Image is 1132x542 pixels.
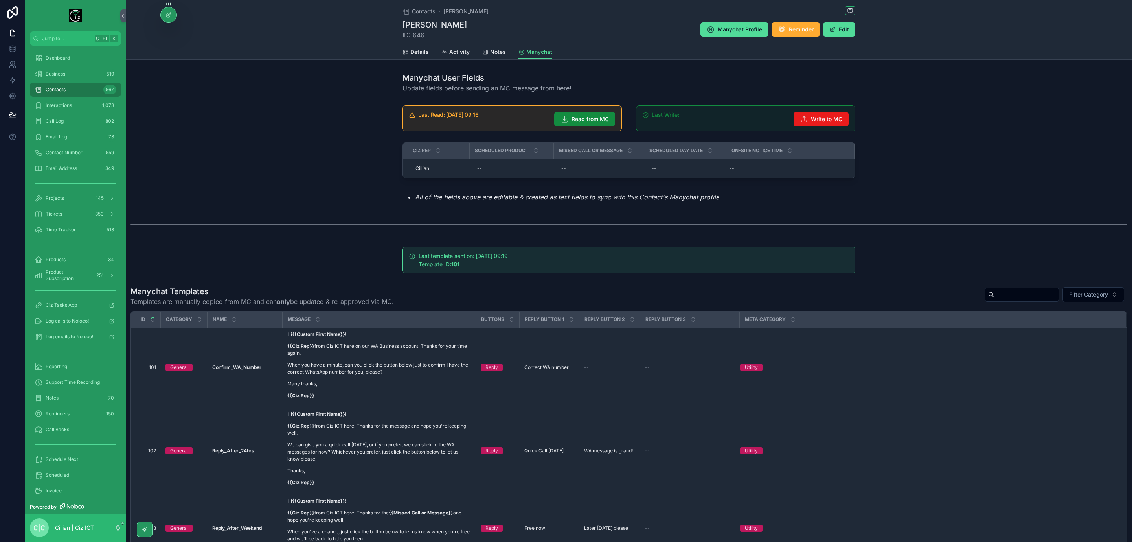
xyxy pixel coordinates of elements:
[823,22,855,37] button: Edit
[30,422,121,437] a: Call Backs
[518,45,552,60] a: Manychat
[104,69,116,79] div: 519
[213,316,227,323] span: Name
[745,447,758,454] div: Utility
[46,71,65,77] span: Business
[30,146,121,160] a: Contact Number559
[490,48,506,56] span: Notes
[30,114,121,128] a: Call Log802
[287,498,471,505] p: Hi !
[572,115,609,123] span: Read from MC
[30,484,121,498] a: Invoice
[25,46,126,500] div: scrollable content
[33,523,45,533] span: C|C
[700,22,768,37] button: Manychat Profile
[745,316,786,323] span: Meta Category
[30,268,121,282] a: Product Subscription251
[482,45,506,61] a: Notes
[30,314,121,328] a: Log calls to Noloco!
[645,448,650,454] span: --
[402,45,429,61] a: Details
[55,524,94,532] p: Cillian | Ciz ICT
[46,165,77,171] span: Email Address
[559,147,623,154] span: Missed Call or Message
[402,7,436,15] a: Contacts
[140,364,156,371] span: 101
[402,72,572,83] h1: Manychat User Fields
[718,26,762,33] span: Manychat Profile
[745,364,758,371] div: Utility
[287,361,471,376] p: When you have a minute, can you click the button below just to confirm I have the correct WhatsAp...
[94,271,106,280] div: 251
[94,194,106,203] div: 145
[287,380,471,387] p: Many thanks,
[69,9,82,22] img: App logo
[30,468,121,482] a: Scheduled
[526,48,552,56] span: Manychat
[46,411,70,417] span: Reminders
[287,422,471,437] p: from Ciz ICT here. Thanks for the message and hope you're keeping well.
[419,260,849,268] div: Template ID: **101**
[584,316,625,323] span: Reply Button 2
[103,116,116,126] div: 802
[46,456,78,463] span: Schedule Next
[645,525,650,531] span: --
[30,130,121,144] a: Email Log73
[292,411,345,417] strong: {{Custom First Name}}
[104,409,116,418] div: 150
[287,509,471,524] p: from Ciz ICT here. Thanks for the and hope you're keeping well.
[287,331,471,338] p: Hi !
[25,500,126,514] a: Powered by
[130,297,394,306] span: Templates are manually copied from MC and can be updated & re-approved via MC.
[584,525,628,531] span: Later [DATE] please
[772,22,820,37] button: Reminder
[485,364,498,371] div: Reply
[561,165,566,171] div: --
[287,479,314,485] strong: {{Ciz Rep}}
[46,149,83,156] span: Contact Number
[645,316,686,323] span: Reply Button 3
[46,227,76,233] span: Time Tracker
[652,165,656,171] div: --
[475,147,529,154] span: Scheduled Product
[46,195,64,201] span: Projects
[287,393,314,398] strong: {{Ciz Rep}}
[170,525,188,532] div: General
[410,48,429,56] span: Details
[402,30,467,40] span: ID: 646
[170,364,188,371] div: General
[46,426,69,433] span: Call Backs
[46,395,59,401] span: Notes
[524,364,569,371] span: Correct WA number
[287,510,314,516] strong: {{Ciz Rep}}
[46,102,72,109] span: Interactions
[415,193,719,201] em: All of the fields above are editable & created as text fields to sync with this Contact's Manycha...
[449,48,470,56] span: Activity
[287,343,471,357] p: from Ciz ICT here on our WA Business account. Thanks for your time again.
[415,165,429,171] span: Cillian
[1062,287,1124,302] button: Select Button
[524,525,546,531] span: Free now!
[166,316,192,323] span: Category
[46,211,62,217] span: Tickets
[524,448,564,454] span: Quick Call [DATE]
[30,330,121,344] a: Log emails to Noloco!
[525,316,564,323] span: Reply Button 1
[789,26,814,33] span: Reminder
[418,112,548,118] h5: Last Read: 02/09/2025 09:16
[443,7,489,15] a: [PERSON_NAME]
[46,363,67,370] span: Reporting
[292,331,345,337] strong: {{Custom First Name}}
[103,85,116,94] div: 567
[140,448,156,454] span: 102
[46,302,77,308] span: Ciz Tasks App
[106,132,116,142] div: 73
[652,112,787,118] h5: Last Write:
[30,253,121,267] a: Products34
[731,147,783,154] span: On-site Notice Time
[212,364,261,370] strong: Confirm_WA_Number
[419,253,849,259] h5: Last template sent on: 02/09/2025 09:19
[794,112,849,126] button: Write to MC
[46,269,91,282] span: Product Subscription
